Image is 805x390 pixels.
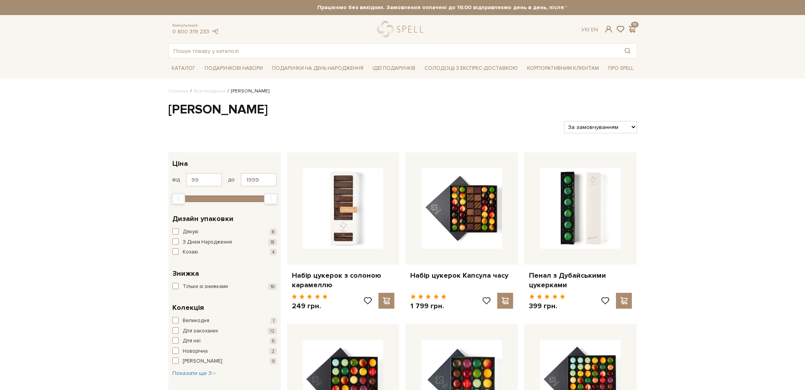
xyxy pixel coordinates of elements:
h1: [PERSON_NAME] [168,102,637,118]
input: Ціна [186,173,222,186]
strong: Працюємо без вихідних. Замовлення оплачені до 16:00 відправляємо день в день, після 16:00 - насту... [239,4,707,11]
button: Новорічна 2 [172,348,277,355]
span: від [172,176,180,183]
span: Показати ще 3 [172,370,216,377]
div: Ук [581,26,598,33]
span: Великодня [183,317,209,325]
p: 1 799 грн. [410,302,446,311]
span: Каталог [168,62,199,75]
span: до [228,176,235,183]
div: Max [264,193,278,204]
a: En [591,26,598,33]
button: Для неї 6 [172,337,277,345]
a: Пенал з Дубайськими цукерками [529,271,632,290]
a: telegram [211,28,219,35]
button: Показати ще 3 [172,369,216,377]
span: Дизайн упаковки [172,213,234,224]
span: Про Spell [605,62,637,75]
span: 9 [270,358,277,365]
span: 4 [270,249,277,256]
a: Корпоративним клієнтам [524,61,602,75]
button: Тільки зі знижками 16 [172,283,277,291]
a: 0 800 319 233 [172,28,209,35]
span: | [588,26,589,33]
span: Подарункові набори [201,62,266,75]
span: Новорічна [183,348,208,355]
span: 2 [269,348,277,355]
span: Кохаю [183,248,198,256]
a: logo [377,21,427,37]
p: 399 грн. [529,302,565,311]
a: Набір цукерок Капсула часу [410,271,513,280]
span: 16 [268,283,277,290]
li: [PERSON_NAME] [226,88,269,95]
div: Min [172,193,185,204]
a: Вся продукція [194,88,226,94]
span: Ціна [172,158,188,169]
span: 1 [270,317,277,324]
input: Ціна [241,173,277,186]
span: Тільки зі знижками [183,283,228,291]
button: Для закоханих 12 [172,327,277,335]
button: Кохаю 4 [172,248,277,256]
a: Головна [168,88,188,94]
button: Пошук товару у каталозі [618,44,637,58]
a: Солодощі з експрес-доставкою [421,61,521,75]
span: Для закоханих [183,327,218,335]
span: Знижка [172,268,199,279]
span: 8 [270,229,277,235]
span: [PERSON_NAME] [183,357,222,365]
span: З Днем Народження [183,238,232,246]
p: 249 грн. [292,302,328,311]
button: Великодня 1 [172,317,277,325]
span: Подарунки на День народження [269,62,367,75]
span: Для неї [183,337,201,345]
span: 18 [268,239,277,246]
a: Набір цукерок з солоною карамеллю [292,271,395,290]
span: Колекція [172,302,204,313]
input: Пошук товару у каталозі [169,44,618,58]
span: Дякую [183,228,199,236]
span: 6 [270,338,277,344]
span: Ідеї подарунків [369,62,419,75]
button: Дякую 8 [172,228,277,236]
span: Консультація: [172,23,219,28]
button: З Днем Народження 18 [172,238,277,246]
span: 12 [268,328,277,334]
button: [PERSON_NAME] 9 [172,357,277,365]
